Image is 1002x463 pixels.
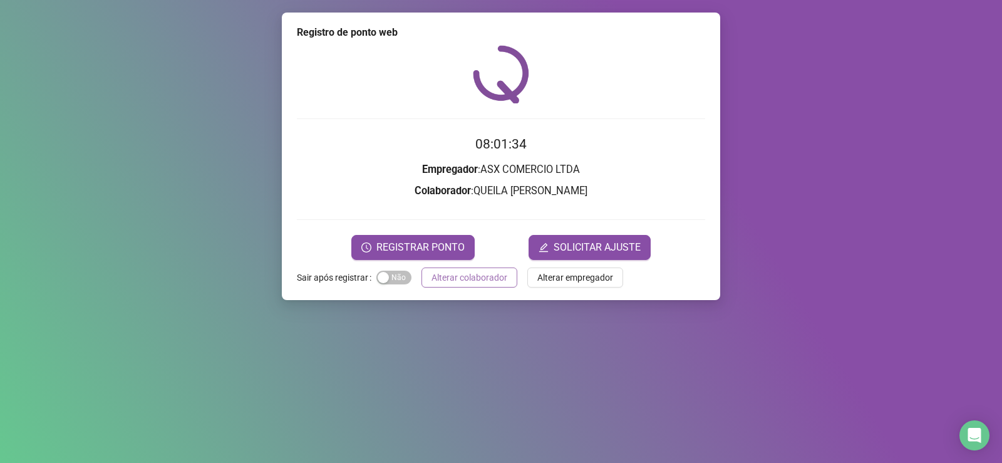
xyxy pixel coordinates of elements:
[529,235,651,260] button: editSOLICITAR AJUSTE
[527,268,623,288] button: Alterar empregador
[351,235,475,260] button: REGISTRAR PONTO
[554,240,641,255] span: SOLICITAR AJUSTE
[431,271,507,284] span: Alterar colaborador
[415,185,471,197] strong: Colaborador
[376,240,465,255] span: REGISTRAR PONTO
[539,242,549,252] span: edit
[297,162,705,178] h3: : ASX COMERCIO LTDA
[421,268,517,288] button: Alterar colaborador
[959,420,989,450] div: Open Intercom Messenger
[297,183,705,199] h3: : QUEILA [PERSON_NAME]
[422,164,478,175] strong: Empregador
[475,137,527,152] time: 08:01:34
[537,271,613,284] span: Alterar empregador
[297,25,705,40] div: Registro de ponto web
[361,242,371,252] span: clock-circle
[297,268,376,288] label: Sair após registrar
[473,45,529,103] img: QRPoint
